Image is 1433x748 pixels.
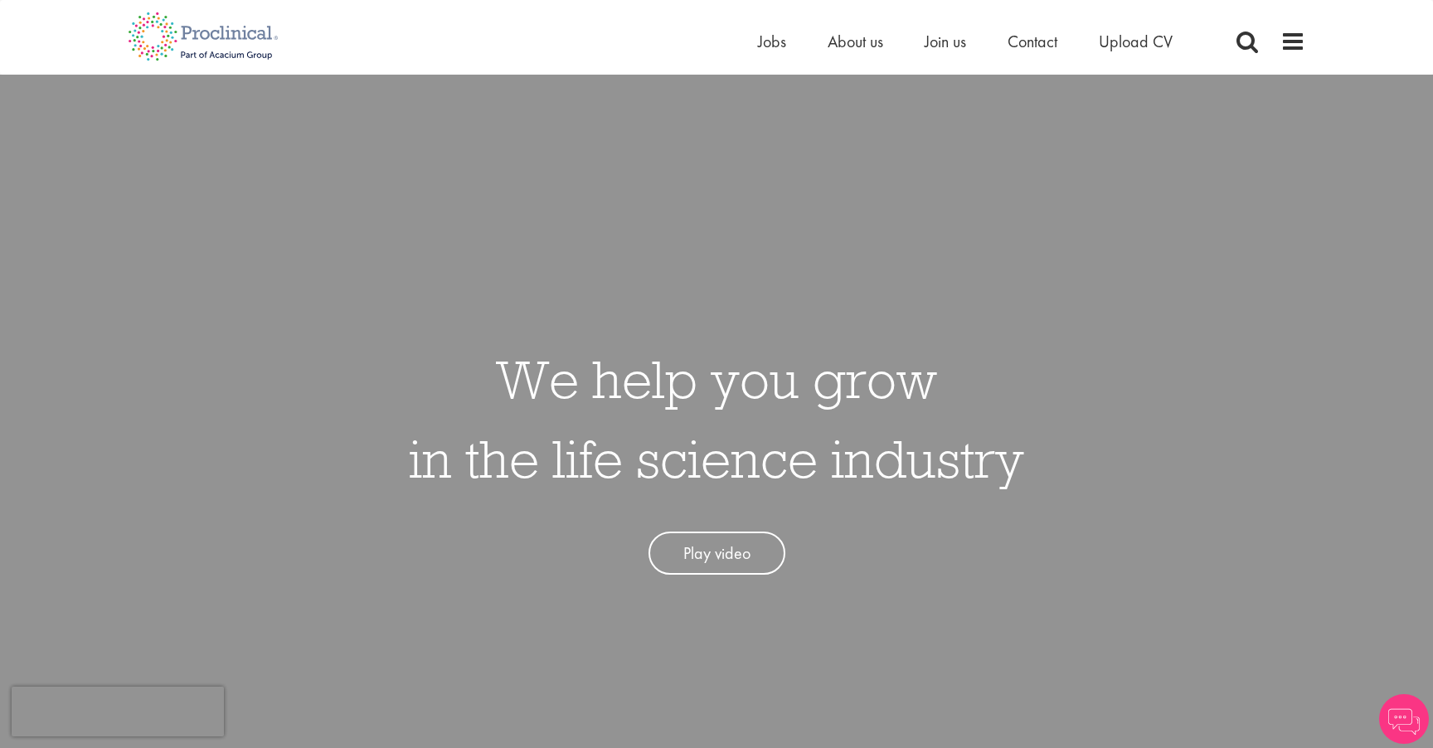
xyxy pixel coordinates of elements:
[925,31,966,52] a: Join us
[1379,694,1429,744] img: Chatbot
[1099,31,1173,52] a: Upload CV
[1008,31,1057,52] a: Contact
[409,339,1024,498] h1: We help you grow in the life science industry
[648,532,785,576] a: Play video
[828,31,883,52] a: About us
[758,31,786,52] a: Jobs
